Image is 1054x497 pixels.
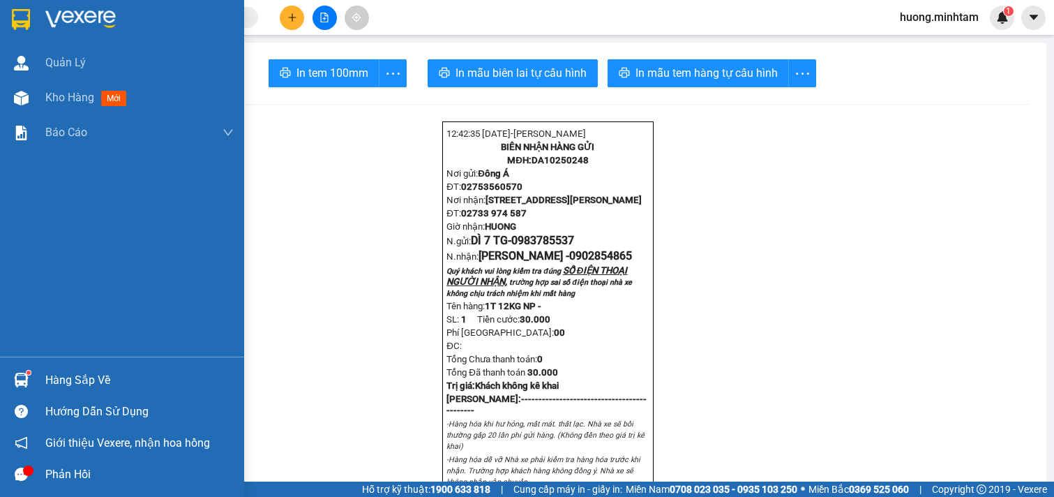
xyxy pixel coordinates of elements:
sup: 1 [1004,6,1014,16]
span: In mẫu tem hàng tự cấu hình [635,64,778,82]
button: printerIn mẫu tem hàng tự cấu hình [608,59,789,87]
span: 30.000 [520,314,550,325]
span: DÌ 7 TG- [471,234,574,247]
span: N.gửi: [446,236,574,246]
span: Tên hàng: [446,301,541,311]
div: Hướng dẫn sử dụng [45,401,234,422]
span: Miền Bắc [808,482,909,497]
button: aim [345,6,369,30]
span: trường hợp sai số điện thoại nhà xe không chịu trách nhiệm khi mất hàng [446,278,632,298]
img: icon-new-feature [996,11,1009,24]
span: file-add [319,13,329,22]
span: 1 [461,314,467,325]
span: Đông Á [478,168,509,179]
span: notification [15,436,28,450]
span: printer [439,67,450,80]
span: [STREET_ADDRESS][PERSON_NAME] [485,195,642,205]
img: logo-vxr [12,9,30,30]
span: Khách không kê khai [475,380,559,391]
span: Báo cáo [45,124,87,141]
span: 12:42:35 [DATE]- [446,128,586,139]
span: [PERSON_NAME] [513,128,586,139]
span: huong.minhtam [889,8,990,26]
span: plus [287,13,297,22]
strong: 1900 633 818 [430,484,490,495]
span: down [223,127,234,138]
span: Hỗ trợ kỹ thuật: [362,482,490,497]
span: Tiền cước: [477,314,550,325]
strong: 0369 525 060 [849,484,909,495]
span: HUONG [485,221,516,232]
span: Trị giá: [446,380,475,391]
span: message [15,468,28,481]
span: 02753560570 [461,181,522,192]
span: Giờ nhận: [446,221,516,232]
span: Giới thiệu Vexere, nhận hoa hồng [45,434,210,452]
span: ĐT: [446,181,461,192]
img: solution-icon [14,126,29,140]
span: copyright [977,484,986,494]
span: 1T 12KG NP - [485,301,541,311]
span: more [789,65,815,82]
span: Nơi gửi: [446,168,509,179]
strong: MĐH: [507,155,589,165]
span: ⚪️ [801,487,805,492]
span: 30.000 [527,367,558,378]
span: Quản Lý [45,54,86,71]
span: Cung cấp máy in - giấy in: [513,482,622,497]
em: -Hàng hóa dễ vỡ Nhà xe phải kiểm tra hàng hóa trước khi nhận. Trường hợp khách hàng không đồng ý.... [446,455,640,487]
span: 0 [559,327,565,338]
div: Hàng sắp về [45,370,234,391]
sup: 1 [27,371,31,375]
span: aim [352,13,361,22]
div: Phản hồi [45,464,234,485]
span: Nơi nhận: [446,195,642,205]
span: SL: [446,314,459,325]
span: 1 [1006,6,1011,16]
span: 02733 974 587 [461,208,527,218]
span: ĐC: [446,341,462,351]
strong: [PERSON_NAME]:-------------------------------------------- [446,394,647,415]
button: printerIn mẫu biên lai tự cấu hình [428,59,598,87]
span: Tổng Đã thanh toán [446,367,525,378]
span: 0 [537,354,543,364]
span: Tổng Chưa thanh toán: [446,354,543,364]
span: | [501,482,503,497]
span: Phí [GEOGRAPHIC_DATA]: [446,327,565,338]
span: mới [101,91,126,106]
em: -Hàng hóa khi hư hỏng, mất mát. thất lạc. Nhà xe sẽ bồi thường gấp 20 lần phí gửi hàng. (Không đề... [446,420,645,451]
span: Miền Nam [626,482,797,497]
span: question-circle [15,405,28,418]
span: printer [619,67,630,80]
span: In tem 100mm [296,64,368,82]
strong: 0708 023 035 - 0935 103 250 [670,484,797,495]
span: | [919,482,921,497]
span: printer [280,67,291,80]
span: ĐT: [446,208,461,218]
button: more [379,59,407,87]
span: N.nhận: [446,251,632,262]
button: file-add [313,6,337,30]
span: [PERSON_NAME] - [479,249,569,262]
img: warehouse-icon [14,91,29,105]
button: caret-down [1021,6,1046,30]
span: SỐ ĐIỆN THOẠI NGƯỜI NHẬN, [446,265,627,287]
button: more [788,59,816,87]
button: printerIn tem 100mm [269,59,379,87]
strong: BIÊN NHẬN HÀNG GỬI [501,142,594,152]
span: caret-down [1027,11,1040,24]
img: warehouse-icon [14,373,29,387]
span: more [379,65,406,82]
span: In mẫu biên lai tự cấu hình [456,64,587,82]
span: 0902854865 [569,249,632,262]
span: 0983785537 [511,234,574,247]
img: warehouse-icon [14,56,29,71]
strong: 0 [554,327,565,338]
span: Quý khách vui lòng kiểm tra đúng [446,267,561,276]
span: Kho hàng [45,91,94,104]
button: plus [280,6,304,30]
span: DA10250248 [532,155,589,165]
